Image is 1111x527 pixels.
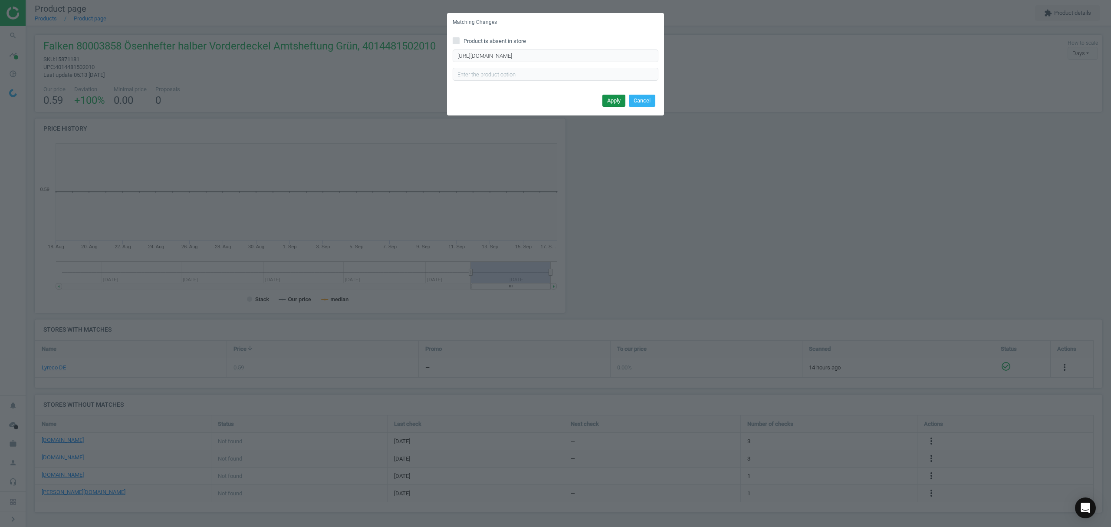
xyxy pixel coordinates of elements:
[602,95,625,107] button: Apply
[462,37,528,45] span: Product is absent in store
[453,19,497,26] h5: Matching Changes
[629,95,655,107] button: Cancel
[453,68,658,81] input: Enter the product option
[453,49,658,63] input: Enter correct product URL
[1075,497,1096,518] div: Open Intercom Messenger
